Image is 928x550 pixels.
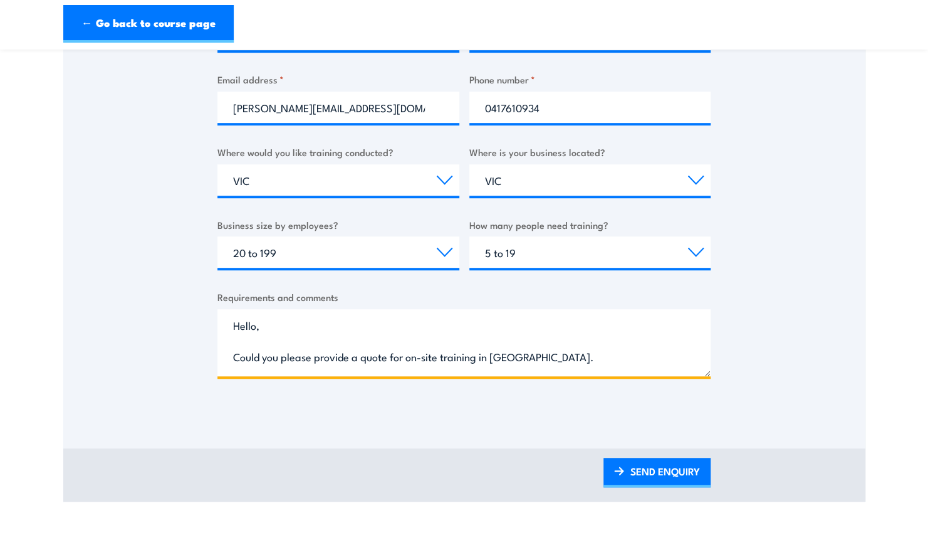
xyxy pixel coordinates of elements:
label: Where would you like training conducted? [217,145,459,159]
label: Where is your business located? [469,145,711,159]
label: Phone number [469,72,711,87]
label: How many people need training? [469,218,711,232]
label: Requirements and comments [217,290,711,304]
a: ← Go back to course page [63,5,234,43]
label: Business size by employees? [217,218,459,232]
label: Email address [217,72,459,87]
a: SEND ENQUIRY [603,458,711,487]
